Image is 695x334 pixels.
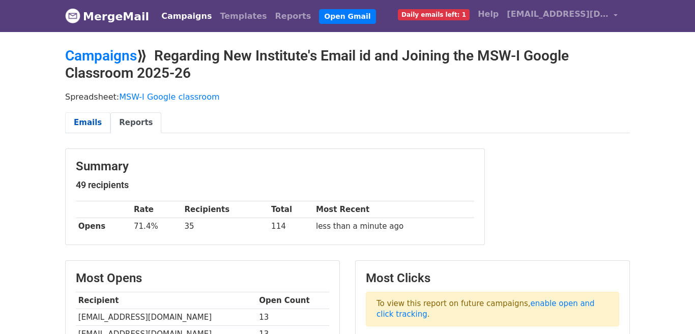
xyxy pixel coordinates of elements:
a: MergeMail [65,6,149,27]
iframe: Chat Widget [644,285,695,334]
p: To view this report on future campaigns, . [366,292,619,326]
span: [EMAIL_ADDRESS][DOMAIN_NAME] [507,8,609,20]
th: Most Recent [313,201,474,218]
th: Rate [131,201,182,218]
span: Daily emails left: 1 [398,9,470,20]
a: Campaigns [157,6,216,26]
th: Recipients [182,201,269,218]
td: 35 [182,218,269,235]
p: Spreadsheet: [65,92,630,102]
a: MSW-I Google classroom [119,92,219,102]
th: Open Count [256,292,329,309]
h3: Summary [76,159,474,174]
h5: 49 recipients [76,179,474,191]
td: [EMAIL_ADDRESS][DOMAIN_NAME] [76,309,256,326]
h3: Most Clicks [366,271,619,286]
a: [EMAIL_ADDRESS][DOMAIN_NAME] [503,4,622,28]
a: Reports [271,6,315,26]
th: Opens [76,218,131,235]
th: Recipient [76,292,256,309]
th: Total [269,201,313,218]
a: Campaigns [65,47,137,64]
a: Templates [216,6,271,26]
td: 114 [269,218,313,235]
a: Open Gmail [319,9,375,24]
img: MergeMail logo [65,8,80,23]
h3: Most Opens [76,271,329,286]
h2: ⟫ Regarding New Institute's Email id and Joining the MSW-I Google Classroom 2025-26 [65,47,630,81]
a: enable open and click tracking [377,299,595,319]
a: Help [474,4,503,24]
a: Reports [110,112,161,133]
td: less than a minute ago [313,218,474,235]
td: 13 [256,309,329,326]
a: Emails [65,112,110,133]
td: 71.4% [131,218,182,235]
a: Daily emails left: 1 [394,4,474,24]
